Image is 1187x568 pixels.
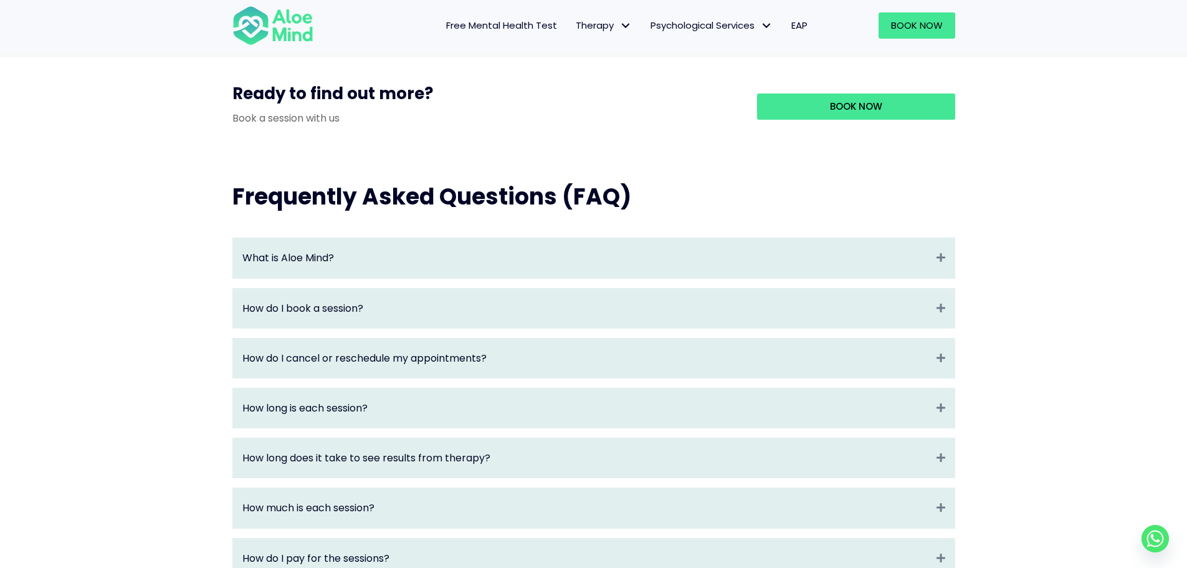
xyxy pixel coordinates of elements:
[242,551,930,566] a: How do I pay for the sessions?
[232,5,313,46] img: Aloe mind Logo
[232,111,738,125] p: Book a session with us
[757,94,955,120] a: Book Now
[937,451,945,465] i: Expand
[242,401,930,415] a: How long is each session?
[791,19,808,32] span: EAP
[641,12,782,39] a: Psychological ServicesPsychological Services: submenu
[446,19,557,32] span: Free Mental Health Test
[330,12,817,39] nav: Menu
[242,251,930,265] a: What is Aloe Mind?
[242,501,930,515] a: How much is each session?
[937,351,945,365] i: Expand
[437,12,566,39] a: Free Mental Health Test
[937,301,945,315] i: Expand
[651,19,773,32] span: Psychological Services
[617,17,635,35] span: Therapy: submenu
[879,12,955,39] a: Book Now
[566,12,641,39] a: TherapyTherapy: submenu
[242,351,930,365] a: How do I cancel or reschedule my appointments?
[242,451,930,465] a: How long does it take to see results from therapy?
[937,401,945,415] i: Expand
[937,501,945,515] i: Expand
[232,181,631,213] span: Frequently Asked Questions (FAQ)
[830,100,882,113] span: Book Now
[242,301,930,315] a: How do I book a session?
[891,19,943,32] span: Book Now
[232,82,738,111] h3: Ready to find out more?
[937,251,945,265] i: Expand
[576,19,632,32] span: Therapy
[758,17,776,35] span: Psychological Services: submenu
[782,12,817,39] a: EAP
[937,551,945,566] i: Expand
[1142,525,1169,552] a: Whatsapp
